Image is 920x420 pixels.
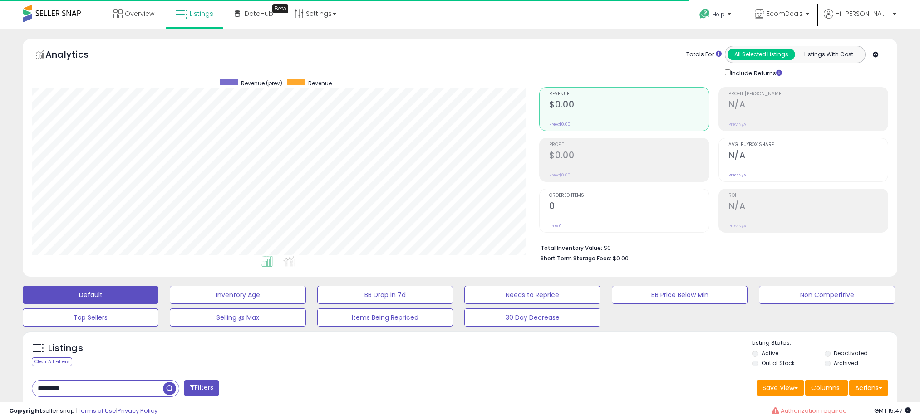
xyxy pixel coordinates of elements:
[805,380,848,396] button: Columns
[824,9,896,29] a: Hi [PERSON_NAME]
[241,79,282,87] span: Revenue (prev)
[245,9,273,18] span: DataHub
[757,380,804,396] button: Save View
[23,286,158,304] button: Default
[464,308,600,327] button: 30 Day Decrease
[170,308,305,327] button: Selling @ Max
[45,48,106,63] h5: Analytics
[759,286,895,304] button: Non Competitive
[125,9,154,18] span: Overview
[549,92,708,97] span: Revenue
[272,4,288,13] div: Tooltip anchor
[23,308,158,327] button: Top Sellers
[836,9,890,18] span: Hi [PERSON_NAME]
[78,406,116,415] a: Terms of Use
[464,286,600,304] button: Needs to Reprice
[834,359,858,367] label: Archived
[317,286,453,304] button: BB Drop in 7d
[767,9,803,18] span: EcomDealz
[48,342,83,355] h5: Listings
[549,142,708,147] span: Profit
[762,359,795,367] label: Out of Stock
[795,49,862,60] button: Listings With Cost
[728,193,888,198] span: ROI
[728,122,746,127] small: Prev: N/A
[728,142,888,147] span: Avg. Buybox Share
[713,10,725,18] span: Help
[190,9,213,18] span: Listings
[728,223,746,229] small: Prev: N/A
[549,99,708,112] h2: $0.00
[613,254,629,263] span: $0.00
[317,308,453,327] button: Items Being Repriced
[549,223,562,229] small: Prev: 0
[718,68,793,78] div: Include Returns
[692,1,740,29] a: Help
[541,242,881,253] li: $0
[762,349,778,357] label: Active
[612,286,748,304] button: BB Price Below Min
[849,380,888,396] button: Actions
[549,150,708,162] h2: $0.00
[549,172,571,178] small: Prev: $0.00
[541,244,602,252] b: Total Inventory Value:
[728,201,888,213] h2: N/A
[549,122,571,127] small: Prev: $0.00
[834,349,868,357] label: Deactivated
[118,406,157,415] a: Privacy Policy
[728,49,795,60] button: All Selected Listings
[184,380,219,396] button: Filters
[9,406,42,415] strong: Copyright
[686,50,722,59] div: Totals For
[728,92,888,97] span: Profit [PERSON_NAME]
[170,286,305,304] button: Inventory Age
[699,8,710,20] i: Get Help
[728,150,888,162] h2: N/A
[541,254,611,262] b: Short Term Storage Fees:
[874,406,911,415] span: 2025-10-14 15:47 GMT
[728,172,746,178] small: Prev: N/A
[752,339,897,347] p: Listing States:
[549,193,708,198] span: Ordered Items
[549,201,708,213] h2: 0
[811,383,840,392] span: Columns
[308,79,332,87] span: Revenue
[32,357,72,366] div: Clear All Filters
[9,407,157,415] div: seller snap | |
[728,99,888,112] h2: N/A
